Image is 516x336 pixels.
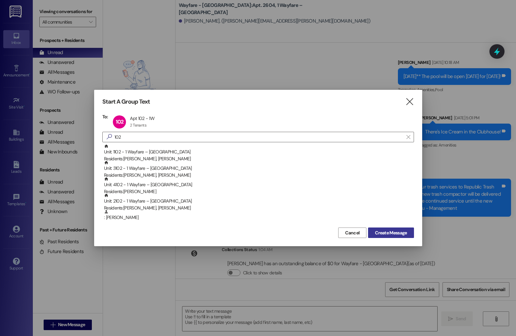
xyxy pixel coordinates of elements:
[102,209,414,226] div: : [PERSON_NAME]
[104,133,114,140] i: 
[405,98,414,105] i: 
[104,160,414,179] div: Unit: 3102 - 1 Wayfare – [GEOGRAPHIC_DATA]
[406,134,410,140] i: 
[116,118,124,125] span: 102
[102,160,414,177] div: Unit: 3102 - 1 Wayfare – [GEOGRAPHIC_DATA]Residents:[PERSON_NAME], [PERSON_NAME]
[104,155,414,162] div: Residents: [PERSON_NAME], [PERSON_NAME]
[102,98,150,106] h3: Start A Group Text
[102,114,108,120] h3: To:
[130,123,146,128] div: 2 Tenants
[114,132,403,142] input: Search for any contact or apartment
[104,193,414,212] div: Unit: 2102 - 1 Wayfare – [GEOGRAPHIC_DATA]
[104,188,414,195] div: Residents: [PERSON_NAME]
[104,205,414,211] div: Residents: [PERSON_NAME], [PERSON_NAME]
[345,229,360,236] span: Cancel
[102,193,414,209] div: Unit: 2102 - 1 Wayfare – [GEOGRAPHIC_DATA]Residents:[PERSON_NAME], [PERSON_NAME]
[104,209,414,221] div: : [PERSON_NAME]
[130,115,155,121] div: Apt 102 - 1W
[338,227,366,238] button: Cancel
[102,144,414,160] div: Unit: 1102 - 1 Wayfare – [GEOGRAPHIC_DATA]Residents:[PERSON_NAME], [PERSON_NAME]
[104,144,414,163] div: Unit: 1102 - 1 Wayfare – [GEOGRAPHIC_DATA]
[368,227,414,238] button: Create Message
[102,177,414,193] div: Unit: 4102 - 1 Wayfare – [GEOGRAPHIC_DATA]Residents:[PERSON_NAME]
[403,132,414,142] button: Clear text
[104,177,414,195] div: Unit: 4102 - 1 Wayfare – [GEOGRAPHIC_DATA]
[104,172,414,179] div: Residents: [PERSON_NAME], [PERSON_NAME]
[375,229,407,236] span: Create Message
